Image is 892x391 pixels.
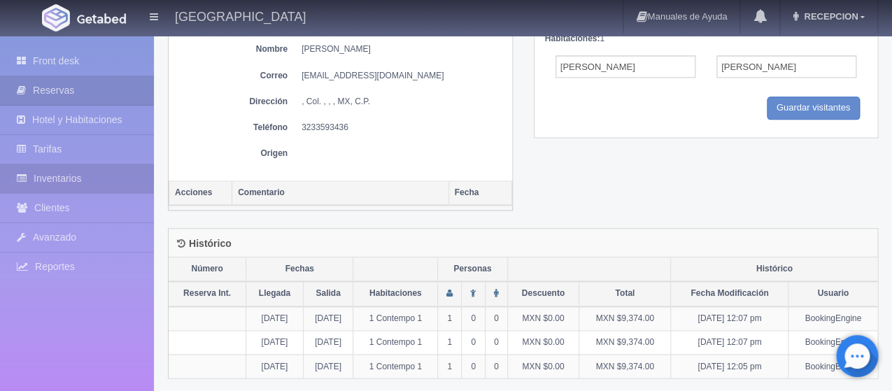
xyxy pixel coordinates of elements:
[788,330,877,354] td: BookingEngine
[438,306,462,331] td: 1
[462,306,486,331] td: 0
[767,97,861,120] input: Guardar visitantes
[788,306,877,331] td: BookingEngine
[486,306,507,331] td: 0
[788,281,877,306] th: Usuario
[579,306,671,331] td: MXN $9,374.00
[246,306,304,331] td: [DATE]
[246,257,353,281] th: Fechas
[462,330,486,354] td: 0
[302,96,505,108] dd: , Col. , , , MX, C.P.
[438,257,507,281] th: Personas
[42,4,70,31] img: Getabed
[788,354,877,378] td: BookingEngine
[303,306,353,331] td: [DATE]
[507,354,579,378] td: MXN $0.00
[448,181,511,206] th: Fecha
[176,43,288,55] dt: Nombre
[176,70,288,82] dt: Correo
[438,330,462,354] td: 1
[176,122,288,134] dt: Teléfono
[353,281,438,306] th: Habitaciones
[671,306,788,331] td: [DATE] 12:07 pm
[800,11,858,22] span: RECEPCION
[353,330,438,354] td: 1 Contempo 1
[353,354,438,378] td: 1 Contempo 1
[671,281,788,306] th: Fecha Modificación
[175,7,306,24] h4: [GEOGRAPHIC_DATA]
[671,330,788,354] td: [DATE] 12:07 pm
[169,281,246,306] th: Reserva Int.
[507,330,579,354] td: MXN $0.00
[303,354,353,378] td: [DATE]
[77,13,126,24] img: Getabed
[246,354,304,378] td: [DATE]
[555,55,695,78] input: Nombre del Adulto
[579,330,671,354] td: MXN $9,374.00
[246,330,304,354] td: [DATE]
[302,43,505,55] dd: [PERSON_NAME]
[507,281,579,306] th: Descuento
[671,257,877,281] th: Histórico
[671,354,788,378] td: [DATE] 12:05 pm
[246,281,304,306] th: Llegada
[545,33,868,45] div: 1
[177,239,232,249] h4: Histórico
[486,330,507,354] td: 0
[169,181,232,206] th: Acciones
[303,330,353,354] td: [DATE]
[579,281,671,306] th: Total
[545,34,600,43] strong: Habitaciones:
[303,281,353,306] th: Salida
[232,181,449,206] th: Comentario
[462,354,486,378] td: 0
[438,354,462,378] td: 1
[507,306,579,331] td: MXN $0.00
[716,55,856,78] input: Apellidos del Adulto
[353,306,438,331] td: 1 Contempo 1
[176,96,288,108] dt: Dirección
[169,257,246,281] th: Número
[579,354,671,378] td: MXN $9,374.00
[486,354,507,378] td: 0
[302,122,505,134] dd: 3233593436
[302,70,505,82] dd: [EMAIL_ADDRESS][DOMAIN_NAME]
[176,148,288,159] dt: Origen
